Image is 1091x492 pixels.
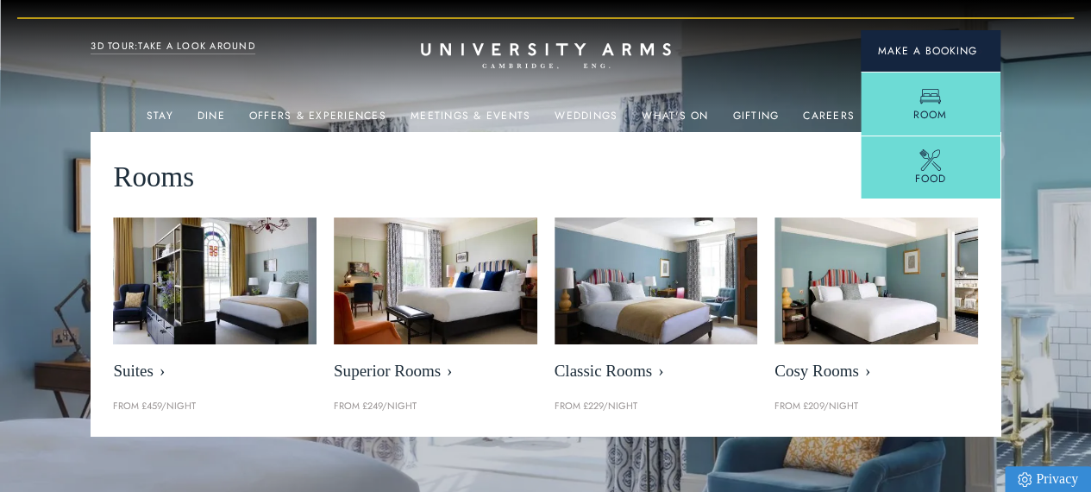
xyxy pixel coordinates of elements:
img: Privacy [1018,472,1031,487]
p: From £249/night [334,399,537,414]
a: image-5bdf0f703dacc765be5ca7f9d527278f30b65e65-400x250-jpg Superior Rooms [334,218,537,390]
p: From £229/night [555,399,758,414]
img: image-5bdf0f703dacc765be5ca7f9d527278f30b65e65-400x250-jpg [334,218,537,344]
a: Stay [147,110,173,132]
a: image-21e87f5add22128270780cf7737b92e839d7d65d-400x250-jpg Suites [113,218,317,390]
img: image-21e87f5add22128270780cf7737b92e839d7d65d-400x250-jpg [113,218,317,344]
a: Weddings [555,110,618,132]
a: Privacy [1005,466,1091,492]
img: image-7eccef6fe4fe90343db89eb79f703814c40db8b4-400x250-jpg [555,218,758,344]
a: Dine [198,110,225,132]
a: Room [861,72,1000,136]
span: Room [913,107,947,123]
span: Classic Rooms [555,362,758,382]
a: image-0c4e569bfe2498b75de12d7d88bf10a1f5f839d4-400x250-jpg Cosy Rooms [774,218,978,390]
span: Cosy Rooms [774,362,978,382]
a: Home [421,43,671,70]
span: Food [915,171,946,186]
a: image-7eccef6fe4fe90343db89eb79f703814c40db8b4-400x250-jpg Classic Rooms [555,218,758,390]
p: From £459/night [113,399,317,414]
img: image-0c4e569bfe2498b75de12d7d88bf10a1f5f839d4-400x250-jpg [774,218,978,344]
span: Superior Rooms [334,362,537,382]
button: Make a BookingArrow icon [861,30,1000,72]
img: Arrow icon [977,48,983,54]
a: Food [861,136,1000,199]
span: Rooms [113,155,194,200]
span: Suites [113,362,317,382]
a: Offers & Experiences [249,110,386,132]
a: Gifting [732,110,779,132]
a: 3D TOUR:TAKE A LOOK AROUND [91,39,255,54]
a: Meetings & Events [411,110,530,132]
a: What's On [642,110,708,132]
a: Careers [803,110,855,132]
p: From £209/night [774,399,978,414]
span: Make a Booking [878,43,983,59]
